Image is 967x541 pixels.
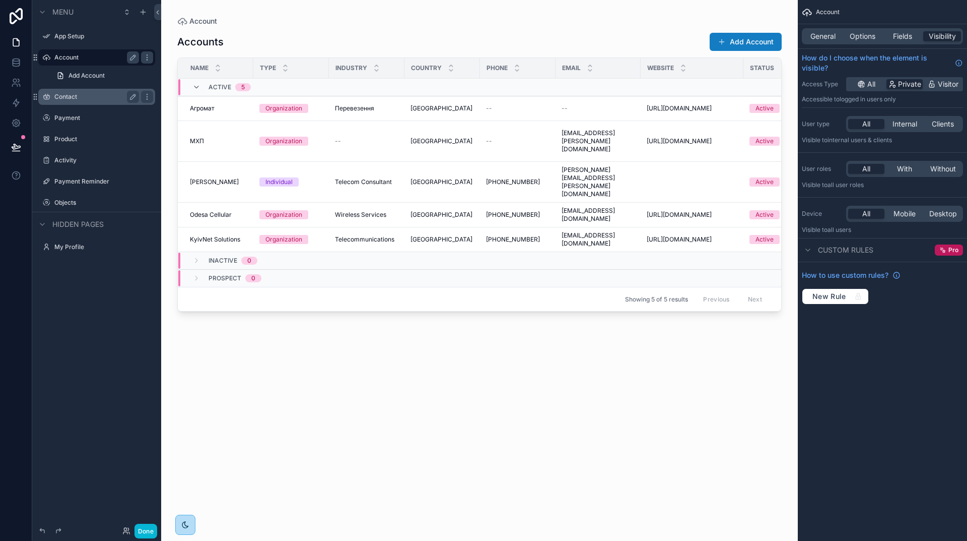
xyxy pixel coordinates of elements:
[209,274,241,282] span: Prospect
[647,64,674,72] span: Website
[862,119,870,129] span: All
[750,64,774,72] span: Status
[898,79,921,89] span: Private
[241,83,245,91] div: 5
[802,53,963,73] a: How do I choose when the element is visible?
[932,119,954,129] span: Clients
[487,64,508,72] span: Phone
[802,288,869,305] button: New Rule
[54,53,135,62] label: Account
[54,32,153,40] label: App Setup
[802,210,842,218] label: Device
[134,524,157,538] button: Done
[335,64,367,72] span: Industry
[260,64,276,72] span: Type
[251,274,255,282] div: 0
[802,181,963,189] p: Visible to
[897,164,912,174] span: With
[68,72,105,80] span: Add Account
[840,95,896,103] span: Logged in users only
[54,135,153,143] label: Product
[862,209,870,219] span: All
[54,156,153,164] label: Activity
[827,136,892,144] span: Internal users & clients
[948,246,958,254] span: Pro
[247,257,251,265] div: 0
[802,95,963,103] p: Accessible to
[411,64,442,72] span: Country
[893,31,912,41] span: Fields
[818,245,873,255] span: Custom rules
[625,295,688,304] span: Showing 5 of 5 results
[802,136,963,144] p: Visible to
[867,79,875,89] span: All
[892,119,917,129] span: Internal
[810,31,836,41] span: General
[190,64,209,72] span: Name
[862,164,870,174] span: All
[52,7,74,17] span: Menu
[930,164,956,174] span: Without
[850,31,875,41] span: Options
[802,165,842,173] label: User roles
[802,270,901,280] a: How to use custom rules?
[54,93,135,101] label: Contact
[562,64,581,72] span: Email
[802,120,842,128] label: User type
[802,226,963,234] p: Visible to
[54,243,153,251] label: My Profile
[52,219,104,229] span: Hidden pages
[827,181,864,189] span: All user roles
[938,79,958,89] span: Visitor
[802,53,951,73] span: How do I choose when the element is visible?
[808,292,850,301] span: New Rule
[54,199,153,207] label: Objects
[802,80,842,88] label: Access Type
[816,8,840,16] span: Account
[929,209,957,219] span: Desktop
[50,68,155,84] a: Add Account
[827,226,851,233] span: all users
[802,270,888,280] span: How to use custom rules?
[893,209,916,219] span: Mobile
[929,31,956,41] span: Visibility
[209,257,237,265] span: Inactive
[54,114,153,122] label: Payment
[54,177,153,186] label: Payment Reminder
[209,83,231,91] span: Active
